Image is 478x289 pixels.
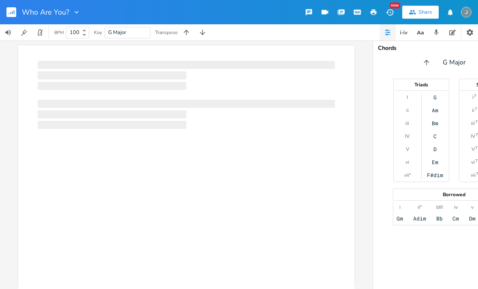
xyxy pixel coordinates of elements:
span: G Major [443,58,466,67]
div: i [399,204,401,210]
div: Cm [452,215,459,222]
div: Em [432,159,438,165]
button: Share [402,6,439,19]
div: Transpose [155,30,177,35]
div: ii [406,107,409,113]
div: iv [454,204,458,210]
div: BPM [54,30,64,35]
div: ii [472,107,474,113]
button: New [382,5,398,19]
div: iii [471,120,475,126]
div: Adim [413,215,426,222]
div: v [471,204,474,210]
div: Share [418,9,432,16]
div: IV [405,133,410,139]
div: C [433,133,437,139]
div: Key [94,30,102,35]
div: Dm [469,215,476,222]
div: iii [405,120,409,126]
div: Gm [397,215,403,222]
div: vi [471,159,475,165]
div: bIII [436,204,443,210]
div: I [472,94,474,101]
sup: 7 [475,158,478,164]
img: jaydabird18 [461,7,472,17]
div: vi [405,159,409,165]
sup: 7 [474,93,476,99]
div: G [433,94,437,101]
sup: 7 [475,119,478,125]
div: Bm [432,120,438,126]
div: Triads [394,82,449,87]
div: ii° [418,204,422,210]
div: V [406,146,409,152]
div: vii° [404,172,411,178]
sup: 7 [475,145,478,151]
div: D [433,146,437,152]
div: I [407,94,408,101]
span: Who Are You? [22,9,69,16]
div: vii [471,172,476,178]
div: Am [432,107,438,113]
div: Bb [436,215,443,222]
sup: 7 [476,132,478,138]
sup: 7 [475,106,477,112]
div: New [390,2,400,9]
div: F#dim [427,172,443,178]
div: IV [471,133,475,139]
span: G Major [108,29,126,36]
div: V [472,146,475,152]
